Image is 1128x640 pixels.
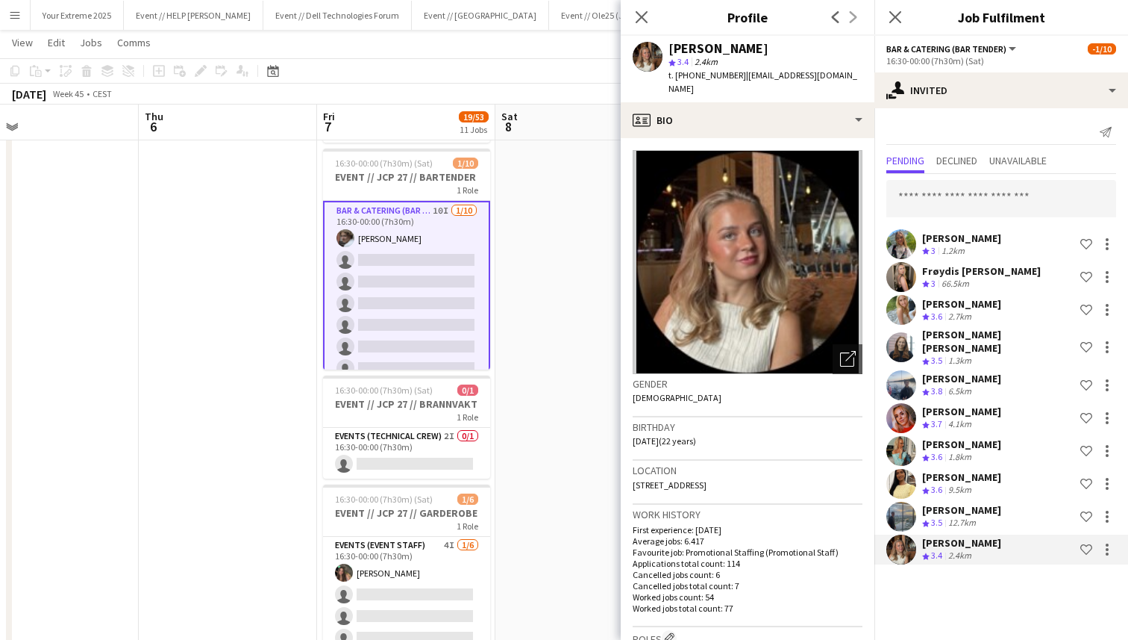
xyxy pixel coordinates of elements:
div: [PERSON_NAME] [922,372,1001,385]
button: Event // [GEOGRAPHIC_DATA] [412,1,549,30]
span: 3.7 [931,418,942,429]
div: Frøydis [PERSON_NAME] [922,264,1041,278]
p: Cancelled jobs total count: 7 [633,580,862,591]
div: 6.5km [945,385,974,398]
span: 3.6 [931,484,942,495]
p: Favourite job: Promotional Staffing (Promotional Staff) [633,547,862,558]
div: [PERSON_NAME] [922,297,1001,311]
span: 1/6 [457,494,478,505]
span: | [EMAIL_ADDRESS][DOMAIN_NAME] [668,69,857,94]
h3: Location [633,464,862,477]
span: Edit [48,36,65,49]
a: Edit [42,33,71,52]
span: 0/1 [457,385,478,396]
span: 16:30-00:00 (7h30m) (Sat) [335,385,433,396]
div: 2.4km [945,550,974,562]
span: 16:30-00:00 (7h30m) (Sat) [335,158,433,169]
div: 12.7km [945,517,979,529]
span: 3.6 [931,311,942,322]
span: 3.4 [677,56,689,67]
p: First experience: [DATE] [633,524,862,535]
div: 2.7km [945,311,974,323]
h3: Job Fulfilment [874,7,1128,27]
button: Event // Ole25 (JCP) [549,1,648,30]
img: Crew avatar or photo [633,150,862,374]
div: 9.5km [945,484,974,497]
div: 11 Jobs [460,124,488,135]
div: [PERSON_NAME] [922,470,1001,484]
span: -1/10 [1088,43,1116,55]
span: [STREET_ADDRESS] [633,479,706,491]
div: [PERSON_NAME] [922,536,1001,550]
div: 1.8km [945,451,974,464]
h3: EVENT // JCP 27 // GARDEROBE [323,506,490,520]
span: 1 Role [457,521,478,532]
span: 3 [931,245,936,256]
span: 6 [142,118,163,135]
span: Comms [117,36,151,49]
span: Sat [501,110,518,123]
h3: EVENT // JCP 27 // BRANNVAKT [323,397,490,411]
span: Fri [323,110,335,123]
span: 2.4km [692,56,721,67]
span: 1 Role [457,411,478,423]
app-card-role: Bar & Catering (Bar Tender)10I1/1016:30-00:00 (7h30m)[PERSON_NAME] [323,201,490,450]
span: 7 [321,118,335,135]
span: [DEMOGRAPHIC_DATA] [633,392,721,403]
span: Bar & Catering (Bar Tender) [886,43,1006,55]
a: Jobs [74,33,108,52]
span: 3.5 [931,517,942,528]
h3: Birthday [633,420,862,434]
app-card-role: Events (Technical Crew)2I0/116:30-00:00 (7h30m) [323,428,490,479]
span: Thu [145,110,163,123]
h3: EVENT // JCP 27 // BARTENDER [323,170,490,184]
span: 3 [931,278,936,289]
span: View [12,36,33,49]
span: Unavailable [989,155,1047,166]
span: Jobs [80,36,102,49]
span: Declined [936,155,977,166]
div: 1.3km [945,355,974,367]
button: Event // Dell Technologies Forum [263,1,412,30]
div: [DATE] [12,87,46,102]
p: Worked jobs count: 54 [633,591,862,603]
p: Applications total count: 114 [633,558,862,569]
div: [PERSON_NAME] [PERSON_NAME] [922,328,1074,355]
span: 1 Role [457,184,478,196]
div: Bio [621,102,874,138]
h3: Gender [633,377,862,391]
span: t. [PHONE_NUMBER] [668,69,746,81]
span: Week 45 [49,88,87,99]
button: Event // HELP [PERSON_NAME] [124,1,263,30]
span: 16:30-00:00 (7h30m) (Sat) [335,494,433,505]
span: 8 [499,118,518,135]
span: Pending [886,155,924,166]
button: Bar & Catering (Bar Tender) [886,43,1018,55]
p: Average jobs: 6.417 [633,535,862,547]
a: View [6,33,39,52]
span: 3.4 [931,550,942,561]
span: 1/10 [453,158,478,169]
div: [PERSON_NAME] [922,232,1001,245]
div: [PERSON_NAME] [922,503,1001,517]
div: 66.5km [939,278,972,291]
a: Comms [111,33,157,52]
p: Worked jobs total count: 77 [633,603,862,614]
span: 3.6 [931,451,942,462]
h3: Profile [621,7,874,27]
div: 1.2km [939,245,968,258]
span: 19/53 [459,111,489,122]
div: 4.1km [945,418,974,431]
div: Open photos pop-in [833,344,862,374]
button: Your Extreme 2025 [31,1,124,30]
div: Invited [874,72,1128,108]
div: [PERSON_NAME] [922,438,1001,451]
div: [PERSON_NAME] [668,42,768,55]
span: 3.8 [931,385,942,397]
app-job-card: 16:30-00:00 (7h30m) (Sat)0/1EVENT // JCP 27 // BRANNVAKT1 RoleEvents (Technical Crew)2I0/116:30-0... [323,376,490,479]
div: CEST [93,88,112,99]
app-job-card: 16:30-00:00 (7h30m) (Sat)1/10EVENT // JCP 27 // BARTENDER1 RoleBar & Catering (Bar Tender)10I1/10... [323,149,490,370]
div: 16:30-00:00 (7h30m) (Sat) [886,55,1116,66]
